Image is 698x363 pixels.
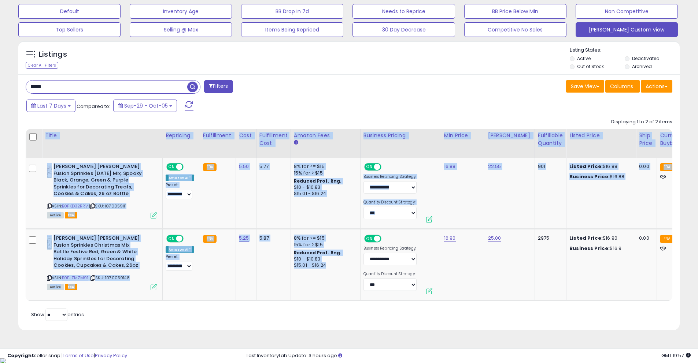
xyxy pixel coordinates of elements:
[166,183,194,199] div: Preset:
[464,4,566,19] button: BB Price Below Min
[444,235,456,242] a: 16.90
[380,164,392,170] span: OFF
[53,235,143,271] b: [PERSON_NAME] [PERSON_NAME] Fusion Sprinkles Christmas Mix Bottle Festive Red, Green & White Holi...
[89,203,126,209] span: | SKU: 1070059111
[241,22,343,37] button: Items Being Repriced
[570,47,680,54] p: Listing States:
[130,4,232,19] button: Inventory Age
[294,242,355,248] div: 15% for > $15
[464,22,566,37] button: Competitive No Sales
[352,4,455,19] button: Needs to Reprice
[661,352,691,359] span: 2025-10-13 19:57 GMT
[576,4,678,19] button: Non Competitive
[7,352,34,359] strong: Copyright
[47,235,52,250] img: 41De1KPAKfL._SL40_.jpg
[203,132,233,139] div: Fulfillment
[577,55,591,61] label: Active
[576,22,678,37] button: [PERSON_NAME] Custom view
[363,174,417,179] label: Business Repricing Strategy:
[365,236,374,242] span: ON
[203,235,217,243] small: FBA
[569,173,610,180] b: Business Price:
[538,132,563,147] div: Fulfillable Quantity
[569,245,630,252] div: $16.9
[18,22,121,37] button: Top Sellers
[363,272,417,277] label: Quantity Discount Strategy:
[63,352,94,359] a: Terms of Use
[182,164,194,170] span: OFF
[538,163,561,170] div: 901
[95,352,127,359] a: Privacy Policy
[294,139,298,146] small: Amazon Fees.
[569,235,630,242] div: $16.90
[259,163,285,170] div: 5.77
[26,62,58,69] div: Clear All Filters
[363,246,417,251] label: Business Repricing Strategy:
[62,275,88,281] a: B0FJZMZM91
[569,163,603,170] b: Listed Price:
[363,132,438,139] div: Business Pricing
[39,49,67,60] h5: Listings
[113,100,177,112] button: Sep-29 - Oct-05
[569,132,633,139] div: Listed Price
[45,132,159,139] div: Title
[538,235,561,242] div: 2975
[294,132,357,139] div: Amazon Fees
[639,163,651,170] div: 0.00
[294,163,355,170] div: 8% for <= $15
[660,132,698,147] div: Current Buybox Price
[294,178,342,184] b: Reduced Prof. Rng.
[47,284,64,290] span: All listings currently available for purchase on Amazon
[53,163,143,199] b: [PERSON_NAME] [PERSON_NAME] Fusion Sprinkles [DATE] Mix, Spooky Black, Orange, Green & Purple Spr...
[167,164,176,170] span: ON
[62,203,88,209] a: B0FKD32RRV
[488,235,501,242] a: 25.00
[566,80,604,93] button: Save View
[65,284,77,290] span: FBA
[444,163,456,170] a: 16.88
[239,235,249,242] a: 5.25
[47,163,52,178] img: 41BpzoJQuDL._SL40_.jpg
[641,80,672,93] button: Actions
[660,163,673,171] small: FBA
[632,63,652,70] label: Archived
[166,175,194,181] div: Amazon AI *
[363,200,417,205] label: Quantity Discount Strategy:
[611,119,672,126] div: Displaying 1 to 2 of 2 items
[294,191,355,197] div: $15.01 - $16.24
[204,80,233,93] button: Filters
[365,164,374,170] span: ON
[65,212,77,218] span: FBA
[610,83,633,90] span: Columns
[294,250,342,256] b: Reduced Prof. Rng.
[47,163,157,217] div: ASIN:
[239,163,249,170] a: 5.50
[31,311,84,318] span: Show: entries
[77,103,110,110] span: Compared to:
[569,235,603,242] b: Listed Price:
[488,132,532,139] div: [PERSON_NAME]
[241,4,343,19] button: BB Drop in 7d
[166,254,194,271] div: Preset:
[488,163,501,170] a: 22.55
[605,80,640,93] button: Columns
[167,236,176,242] span: ON
[294,235,355,242] div: 8% for <= $15
[182,236,194,242] span: OFF
[7,352,127,359] div: seller snap | |
[444,132,482,139] div: Min Price
[37,102,66,109] span: Last 7 Days
[569,163,630,170] div: $16.88
[247,352,691,359] div: Last InventoryLab Update: 3 hours ago.
[203,163,217,171] small: FBA
[259,132,288,147] div: Fulfillment Cost
[380,236,392,242] span: OFF
[166,132,197,139] div: Repricing
[294,256,355,262] div: $10 - $10.83
[47,212,64,218] span: All listings currently available for purchase on Amazon
[577,63,604,70] label: Out of Stock
[166,246,194,253] div: Amazon AI *
[352,22,455,37] button: 30 Day Decrease
[130,22,232,37] button: Selling @ Max
[18,4,121,19] button: Default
